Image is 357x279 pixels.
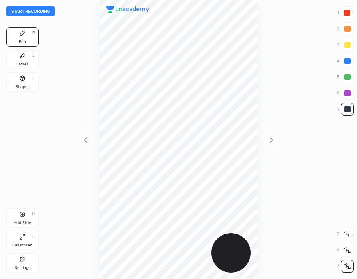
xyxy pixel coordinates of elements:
div: L [32,76,35,80]
div: C [337,228,354,240]
div: 3 [337,39,354,51]
div: 6 [337,87,354,100]
button: Start recording [6,6,55,16]
div: Pen [19,40,26,44]
div: 1 [337,6,353,19]
img: logo.38c385cc.svg [106,6,150,13]
div: 7 [337,103,354,116]
div: 4 [337,55,354,67]
div: X [337,244,354,257]
div: Z [337,260,354,273]
div: 2 [337,22,354,35]
div: H [32,212,35,216]
div: P [32,31,35,35]
div: Add Slide [14,221,31,225]
div: F [32,234,35,238]
div: Shapes [16,85,29,89]
div: E [32,53,35,57]
div: Eraser [16,62,28,66]
div: Full screen [12,243,32,247]
div: Settings [15,266,30,270]
div: 5 [337,71,354,83]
